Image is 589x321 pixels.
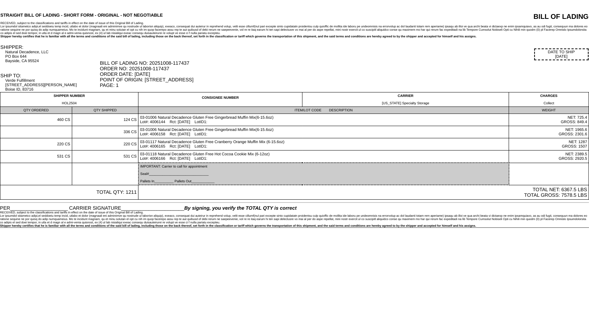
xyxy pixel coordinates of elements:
td: NET: 1965.6 GROSS: 2301.6 [509,126,589,138]
div: Verde Fulfillment [STREET_ADDRESS][PERSON_NAME] Boise ID, 83716 [5,78,99,92]
td: TOTAL NET: 6367.5 LBS TOTAL GROSS: 7578.5 LBS [138,185,589,200]
div: Natural Decadence, LLC PO Box 644 Bayside, CA 95524 [5,50,99,63]
td: 531 CS [72,151,138,163]
div: HOL2504 [2,101,137,105]
td: WEIGHT [509,107,589,114]
td: 220 CS [72,138,138,151]
div: [US_STATE] Specialty Storage [304,101,507,105]
td: 531 CS [0,151,72,163]
td: QTY SHIPPED [72,107,138,114]
td: 03-01006 Natural Decadence Gluten Free Gingerbread Muffin Mix(6-15.6oz) Lot#: 4006144 Rct: [DATE]... [138,114,509,126]
td: CARRIER [302,92,509,107]
td: 03-01118 Natural Decadence Gluten Free Hot Cocoa Cookie Mix (6-12oz) Lot#: 4006166 Rct: [DATE] Lo... [138,151,509,163]
div: BILL OF LADING NO: 20251008-117437 ORDER NO: 20251008-117437 ORDER DATE: [DATE] POINT OF ORIGIN: ... [100,60,589,88]
td: ITEM/LOT CODE DESCRIPTION [138,107,509,114]
td: TOTAL QTY: 1211 [0,185,138,200]
div: Collect [511,101,587,105]
td: CHARGES [509,92,589,107]
td: SHIPPER NUMBER [0,92,138,107]
span: By signing, you verify the TOTAL QTY is correct [184,205,297,211]
div: Shipper hereby certifies that he is familiar with all the terms and conditions of the said bill o... [0,35,589,38]
td: 124 CS [72,114,138,126]
td: CONSIGNEE NUMBER [138,92,302,107]
td: 336 CS [72,126,138,138]
td: 460 CS [0,114,72,126]
td: 03-01117 Natural Decadence Gluten Free Cranberry Orange Muffin Mix (6-15.6oz) Lot#: 4006165 Rct: ... [138,138,509,151]
div: SHIP TO: [0,73,99,78]
td: 03-01006 Natural Decadence Gluten Free Gingerbread Muffin Mix(6-15.6oz) Lot#: 4006158 Rct: [DATE]... [138,126,509,138]
div: BILL OF LADING [432,13,589,21]
div: DATE TO SHIP [DATE] [534,48,589,60]
td: NET: 1287 GROSS: 1507 [509,138,589,151]
td: NET: 725.4 GROSS: 849.4 [509,114,589,126]
td: NET: 2389.5 GROSS: 2920.5 [509,151,589,163]
td: 220 CS [0,138,72,151]
td: IMPORTANT: Carrier to call for appointment Seal#_______________________________ Pallets In_______... [138,163,509,185]
td: QTY ORDERED [0,107,72,114]
div: SHIPPER: [0,44,99,50]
